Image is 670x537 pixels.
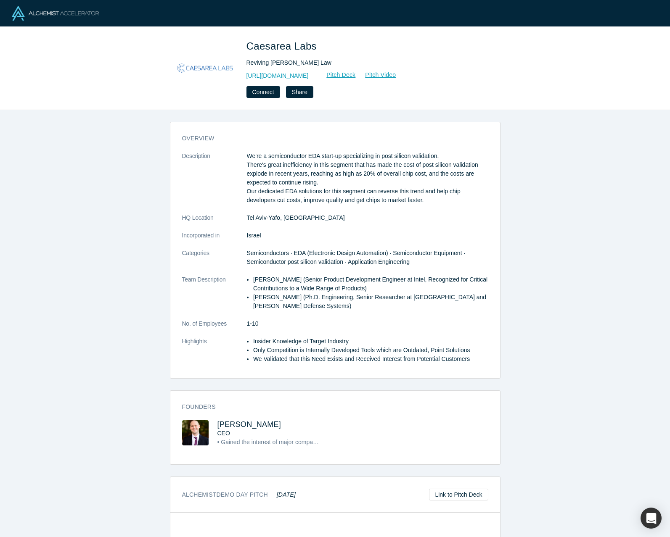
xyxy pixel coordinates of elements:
[182,490,296,499] h3: Alchemist Demo Day Pitch
[246,40,320,52] span: Caesarea Labs
[182,231,247,249] dt: Incorporated in
[217,420,281,429] a: [PERSON_NAME]
[356,70,396,80] a: Pitch Video
[247,250,466,265] span: Semiconductors · EDA (Electronic Design Automation) · Semiconductor Equipment · Semiconductor pos...
[253,337,488,346] li: Insider Knowledge of Target Industry
[247,319,488,328] dd: 1-10
[317,70,356,80] a: Pitch Deck
[217,430,230,437] span: CEO
[247,231,488,240] dd: Israel
[176,39,235,97] img: Caesarea Labs's Logo
[182,319,247,337] dt: No. of Employees
[182,403,477,411] h3: Founders
[12,6,99,21] img: Alchemist Logo
[246,71,309,80] a: [URL][DOMAIN_NAME]
[253,355,488,363] li: We Validated that this Need Exists and Received Interest from Potential Customers
[247,152,488,205] p: We're a semiconductor EDA start-up specializing in post silicon validation. There's great ineffic...
[286,86,313,98] button: Share
[246,58,482,67] div: Reviving [PERSON_NAME] Law
[277,491,296,498] em: [DATE]
[182,152,247,213] dt: Description
[247,213,488,222] dd: Tel Aviv-Yafo, [GEOGRAPHIC_DATA]
[182,420,209,445] img: Moshe Noy's Profile Image
[253,346,488,355] li: Only Competition is Internally Developed Tools which are Outdated, Point Solutions
[429,489,488,500] a: Link to Pitch Deck
[182,275,247,319] dt: Team Description
[253,275,488,293] li: [PERSON_NAME] (Senior Product Development Engineer at Intel, Recognized for Critical Contribution...
[182,249,247,275] dt: Categories
[182,213,247,231] dt: HQ Location
[182,337,247,372] dt: Highlights
[246,86,280,98] button: Connect
[182,134,477,143] h3: overview
[253,293,488,311] li: [PERSON_NAME] (Ph.D. Engineering, Senior Researcher at [GEOGRAPHIC_DATA] and [PERSON_NAME] Defens...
